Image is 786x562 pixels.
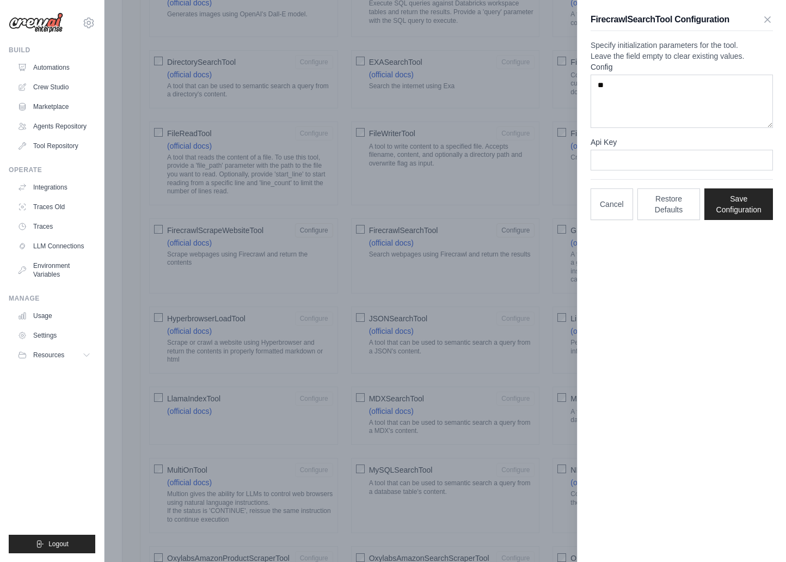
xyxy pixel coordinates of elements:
button: Cancel [591,188,633,220]
a: Traces Old [13,198,95,216]
button: Restore Defaults [637,188,701,220]
a: Environment Variables [13,257,95,283]
div: Manage [9,294,95,303]
button: Resources [13,346,95,364]
div: Build [9,46,95,54]
label: Api Key [591,137,773,148]
label: Config [591,62,773,72]
span: Resources [33,351,64,359]
a: Automations [13,59,95,76]
a: Settings [13,327,95,344]
span: Logout [48,540,69,548]
div: Operate [9,166,95,174]
a: Crew Studio [13,78,95,96]
img: Logo [9,13,63,33]
button: Save Configuration [704,188,773,220]
a: Integrations [13,179,95,196]
button: Logout [9,535,95,553]
a: Tool Repository [13,137,95,155]
a: Marketplace [13,98,95,115]
a: LLM Connections [13,237,95,255]
a: Traces [13,218,95,235]
p: Specify initialization parameters for the tool. Leave the field empty to clear existing values. [591,40,773,62]
a: Usage [13,307,95,325]
h3: FirecrawlSearchTool Configuration [591,13,729,26]
a: Agents Repository [13,118,95,135]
